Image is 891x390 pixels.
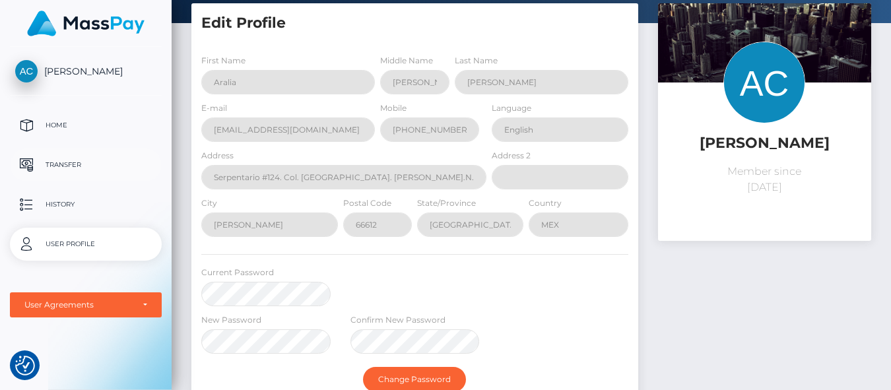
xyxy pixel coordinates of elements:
label: E-mail [201,102,227,114]
h5: Edit Profile [201,13,628,34]
img: MassPay [27,11,145,36]
label: Current Password [201,267,274,278]
label: Country [529,197,562,209]
label: New Password [201,314,261,326]
button: User Agreements [10,292,162,317]
label: Language [492,102,531,114]
label: First Name [201,55,246,67]
p: Transfer [15,155,156,175]
p: User Profile [15,234,156,254]
h5: [PERSON_NAME] [668,133,861,154]
label: Middle Name [380,55,433,67]
label: Last Name [455,55,498,67]
img: Revisit consent button [15,356,35,375]
a: History [10,188,162,221]
div: User Agreements [24,300,133,310]
a: Home [10,109,162,142]
p: History [15,195,156,214]
a: Transfer [10,148,162,181]
button: Consent Preferences [15,356,35,375]
span: [PERSON_NAME] [10,65,162,77]
p: Home [15,115,156,135]
label: Mobile [380,102,407,114]
label: Address 2 [492,150,531,162]
label: Postal Code [343,197,391,209]
label: Address [201,150,234,162]
p: Member since [DATE] [668,164,861,195]
label: Confirm New Password [350,314,445,326]
label: State/Province [417,197,476,209]
label: City [201,197,217,209]
a: User Profile [10,228,162,261]
img: ... [658,3,871,146]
